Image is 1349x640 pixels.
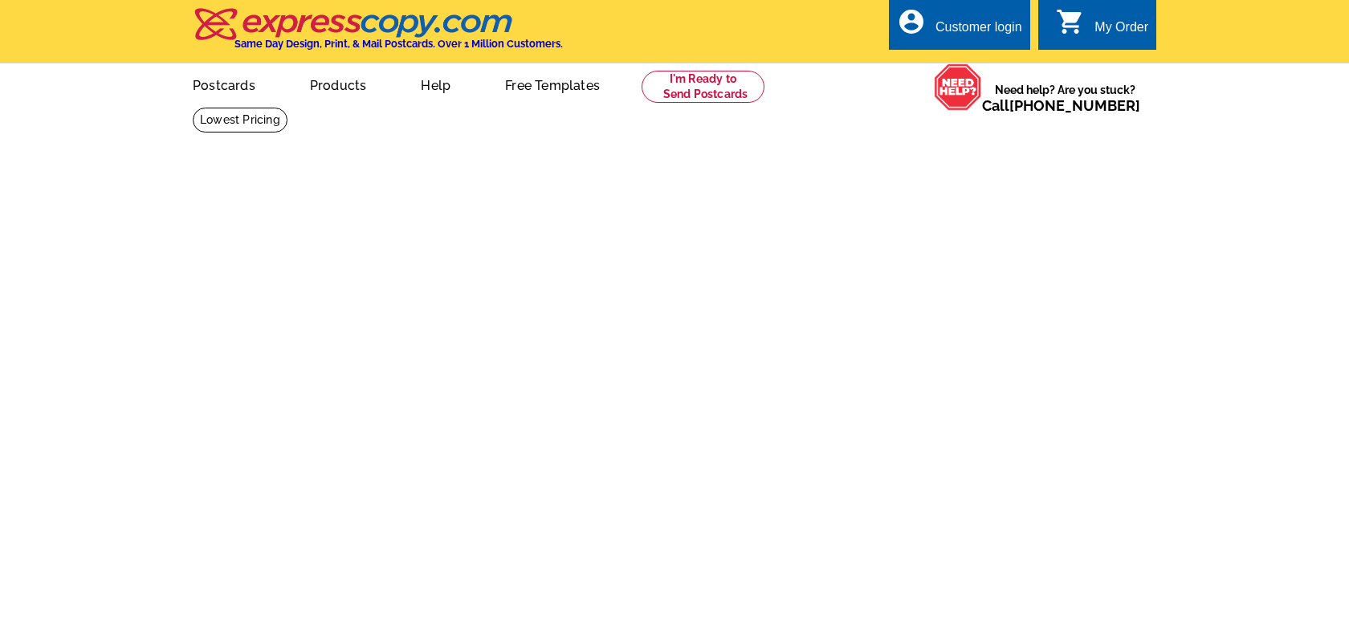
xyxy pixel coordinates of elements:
[982,82,1148,114] span: Need help? Are you stuck?
[1094,20,1148,43] div: My Order
[167,65,281,103] a: Postcards
[193,19,563,50] a: Same Day Design, Print, & Mail Postcards. Over 1 Million Customers.
[395,65,476,103] a: Help
[897,7,926,36] i: account_circle
[234,38,563,50] h4: Same Day Design, Print, & Mail Postcards. Over 1 Million Customers.
[479,65,626,103] a: Free Templates
[897,18,1022,38] a: account_circle Customer login
[1056,7,1085,36] i: shopping_cart
[1056,18,1148,38] a: shopping_cart My Order
[935,20,1022,43] div: Customer login
[982,97,1140,114] span: Call
[934,63,982,111] img: help
[284,65,393,103] a: Products
[1009,97,1140,114] a: [PHONE_NUMBER]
